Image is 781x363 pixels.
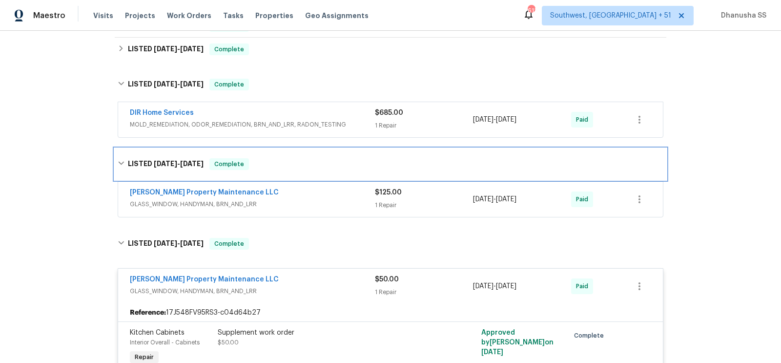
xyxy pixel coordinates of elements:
[130,189,279,196] a: [PERSON_NAME] Property Maintenance LLC
[375,109,403,116] span: $685.00
[93,11,113,21] span: Visits
[128,158,204,170] h6: LISTED
[128,43,204,55] h6: LISTED
[473,116,493,123] span: [DATE]
[180,240,204,247] span: [DATE]
[154,160,204,167] span: -
[130,120,375,129] span: MOLD_REMEDIATION, ODOR_REMEDIATION, BRN_AND_LRR, RADON_TESTING
[375,200,473,210] div: 1 Repair
[576,194,592,204] span: Paid
[115,228,666,259] div: LISTED [DATE]-[DATE]Complete
[481,349,503,356] span: [DATE]
[131,352,158,362] span: Repair
[574,331,608,341] span: Complete
[210,44,248,54] span: Complete
[305,11,369,21] span: Geo Assignments
[375,287,473,297] div: 1 Repair
[473,283,493,290] span: [DATE]
[115,69,666,100] div: LISTED [DATE]-[DATE]Complete
[210,239,248,249] span: Complete
[130,308,166,318] b: Reference:
[115,149,666,180] div: LISTED [DATE]-[DATE]Complete
[128,79,204,90] h6: LISTED
[130,199,375,209] span: GLASS_WINDOW, HANDYMAN, BRN_AND_LRR
[130,286,375,296] span: GLASS_WINDOW, HANDYMAN, BRN_AND_LRR
[218,328,432,338] div: Supplement work order
[576,281,592,291] span: Paid
[210,80,248,89] span: Complete
[180,45,204,52] span: [DATE]
[496,116,516,123] span: [DATE]
[154,240,204,247] span: -
[128,238,204,250] h6: LISTED
[473,194,516,204] span: -
[473,115,516,125] span: -
[154,45,204,52] span: -
[473,281,516,291] span: -
[125,11,155,21] span: Projects
[528,6,534,16] div: 611
[375,121,473,130] div: 1 Repair
[33,11,65,21] span: Maestro
[481,329,554,356] span: Approved by [PERSON_NAME] on
[154,81,204,87] span: -
[130,276,279,283] a: [PERSON_NAME] Property Maintenance LLC
[375,189,402,196] span: $125.00
[576,115,592,125] span: Paid
[154,240,177,247] span: [DATE]
[130,329,185,336] span: Kitchen Cabinets
[130,109,194,116] a: DIR Home Services
[550,11,671,21] span: Southwest, [GEOGRAPHIC_DATA] + 51
[154,81,177,87] span: [DATE]
[375,276,399,283] span: $50.00
[223,12,244,19] span: Tasks
[210,159,248,169] span: Complete
[180,160,204,167] span: [DATE]
[218,340,239,345] span: $50.00
[115,38,666,61] div: LISTED [DATE]-[DATE]Complete
[154,160,177,167] span: [DATE]
[118,304,663,321] div: 17J548FV95RS3-c04d64b27
[154,45,177,52] span: [DATE]
[180,81,204,87] span: [DATE]
[255,11,293,21] span: Properties
[167,11,211,21] span: Work Orders
[717,11,766,21] span: Dhanusha SS
[130,340,200,345] span: Interior Overall - Cabinets
[496,196,516,203] span: [DATE]
[496,283,516,290] span: [DATE]
[473,196,493,203] span: [DATE]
